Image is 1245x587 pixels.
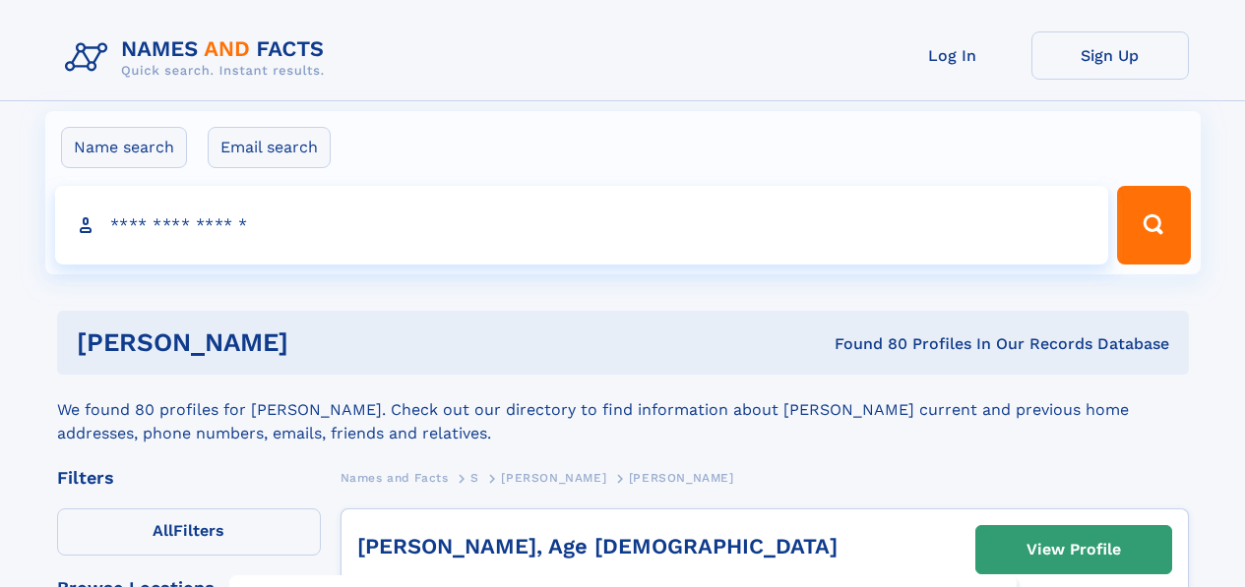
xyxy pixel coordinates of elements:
[55,186,1109,264] input: search input
[57,469,321,487] div: Filters
[1117,186,1190,264] button: Search Button
[629,471,734,485] span: [PERSON_NAME]
[77,330,562,355] h1: [PERSON_NAME]
[57,508,321,556] label: Filters
[1031,31,1189,80] a: Sign Up
[57,375,1189,445] div: We found 80 profiles for [PERSON_NAME]. Check out our directory to find information about [PERSON...
[470,465,479,490] a: S
[976,526,1171,573] a: View Profile
[61,127,187,168] label: Name search
[57,31,341,85] img: Logo Names and Facts
[561,333,1169,355] div: Found 80 Profiles In Our Records Database
[874,31,1031,80] a: Log In
[501,471,606,485] span: [PERSON_NAME]
[357,534,838,558] a: [PERSON_NAME], Age [DEMOGRAPHIC_DATA]
[208,127,331,168] label: Email search
[153,521,173,540] span: All
[470,471,479,485] span: S
[1027,527,1121,572] div: View Profile
[501,465,606,490] a: [PERSON_NAME]
[341,465,449,490] a: Names and Facts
